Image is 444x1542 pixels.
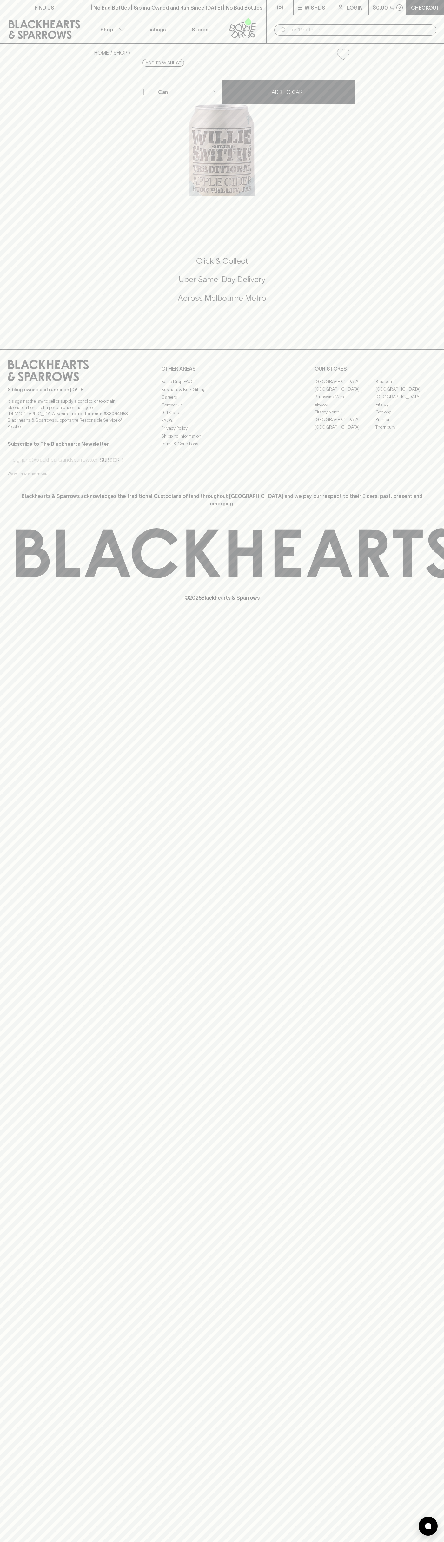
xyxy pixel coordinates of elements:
p: It is against the law to sell or supply alcohol to, or to obtain alcohol on behalf of a person un... [8,398,129,430]
button: Add to wishlist [142,59,184,67]
div: Can [156,86,222,98]
a: Brunswick West [315,393,375,400]
p: OTHER AREAS [161,365,283,372]
p: Stores [192,26,208,33]
a: [GEOGRAPHIC_DATA] [315,378,375,385]
p: $0.00 [373,4,388,11]
p: Subscribe to The Blackhearts Newsletter [8,440,129,448]
p: Can [158,88,168,96]
p: SUBSCRIBE [100,456,127,464]
a: Fitzroy North [315,408,375,416]
a: [GEOGRAPHIC_DATA] [315,423,375,431]
a: Terms & Conditions [161,440,283,448]
a: [GEOGRAPHIC_DATA] [375,385,436,393]
p: Wishlist [305,4,329,11]
a: Tastings [133,15,178,43]
button: SUBSCRIBE [97,453,129,467]
input: Try "Pinot noir" [289,25,431,35]
a: Fitzroy [375,400,436,408]
p: We will never spam you [8,471,129,477]
p: OUR STORES [315,365,436,372]
strong: Liquor License #32064953 [70,411,128,416]
a: Business & Bulk Gifting [161,385,283,393]
button: Add to wishlist [335,46,352,63]
p: 0 [398,6,401,9]
a: Bottle Drop FAQ's [161,378,283,385]
a: Geelong [375,408,436,416]
a: SHOP [114,50,127,56]
p: Shop [100,26,113,33]
a: Elwood [315,400,375,408]
img: 51495.png [89,65,355,196]
a: Gift Cards [161,409,283,417]
a: Thornbury [375,423,436,431]
a: [GEOGRAPHIC_DATA] [375,393,436,400]
a: HOME [94,50,109,56]
button: Shop [89,15,134,43]
p: ADD TO CART [272,88,306,96]
p: FIND US [35,4,54,11]
a: Prahran [375,416,436,423]
a: Privacy Policy [161,425,283,432]
img: bubble-icon [425,1523,431,1529]
p: Checkout [411,4,440,11]
a: Contact Us [161,401,283,409]
p: Blackhearts & Sparrows acknowledges the traditional Custodians of land throughout [GEOGRAPHIC_DAT... [12,492,432,507]
a: [GEOGRAPHIC_DATA] [315,416,375,423]
a: [GEOGRAPHIC_DATA] [315,385,375,393]
input: e.g. jane@blackheartsandsparrows.com.au [13,455,97,465]
a: Braddon [375,378,436,385]
p: Login [347,4,363,11]
button: ADD TO CART [222,80,355,104]
a: Stores [178,15,222,43]
h5: Uber Same-Day Delivery [8,274,436,285]
p: Sibling owned and run since [DATE] [8,386,129,393]
a: Careers [161,393,283,401]
a: Shipping Information [161,432,283,440]
p: Tastings [145,26,166,33]
h5: Across Melbourne Metro [8,293,436,303]
h5: Click & Collect [8,256,436,266]
div: Call to action block [8,230,436,337]
a: FAQ's [161,417,283,424]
